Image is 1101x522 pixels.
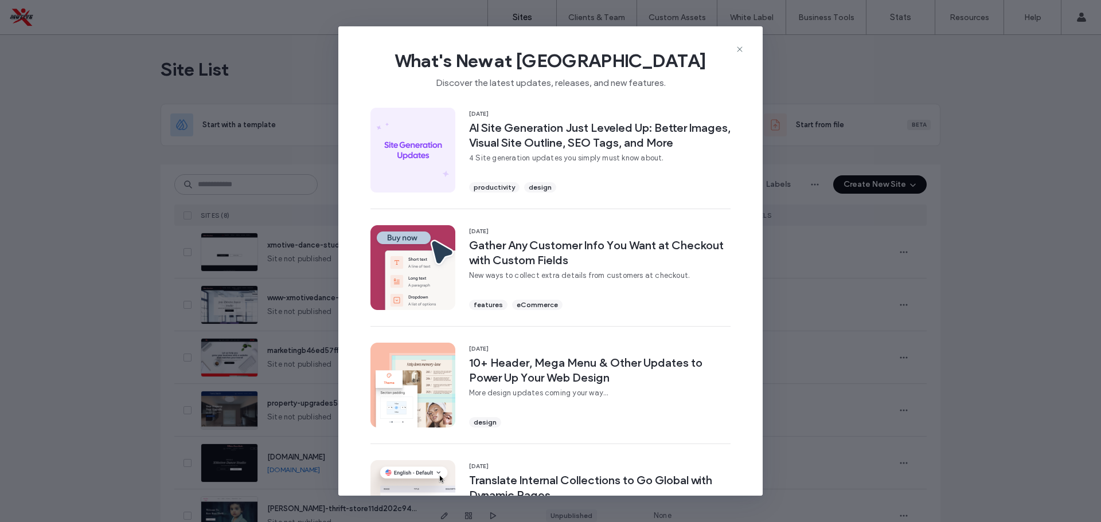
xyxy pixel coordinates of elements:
span: What's New at [GEOGRAPHIC_DATA] [357,49,744,72]
span: 4 Site generation updates you simply must know about. [469,152,731,164]
span: eCommerce [517,300,558,310]
span: New ways to collect extra details from customers at checkout. [469,270,731,281]
span: productivity [474,182,515,193]
span: design [529,182,552,193]
span: Gather Any Customer Info You Want at Checkout with Custom Fields [469,238,731,268]
span: AI Site Generation Just Leveled Up: Better Images, Visual Site Outline, SEO Tags, and More [469,120,731,150]
span: [DATE] [469,345,731,353]
span: design [474,417,497,427]
span: [DATE] [469,462,731,470]
span: [DATE] [469,110,731,118]
span: 10+ Header, Mega Menu & Other Updates to Power Up Your Web Design [469,355,731,385]
span: Translate Internal Collections to Go Global with Dynamic Pages [469,473,731,503]
span: [DATE] [469,227,731,236]
span: Discover the latest updates, releases, and new features. [357,72,744,89]
span: features [474,300,503,310]
span: More design updates coming your way... [469,387,731,399]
